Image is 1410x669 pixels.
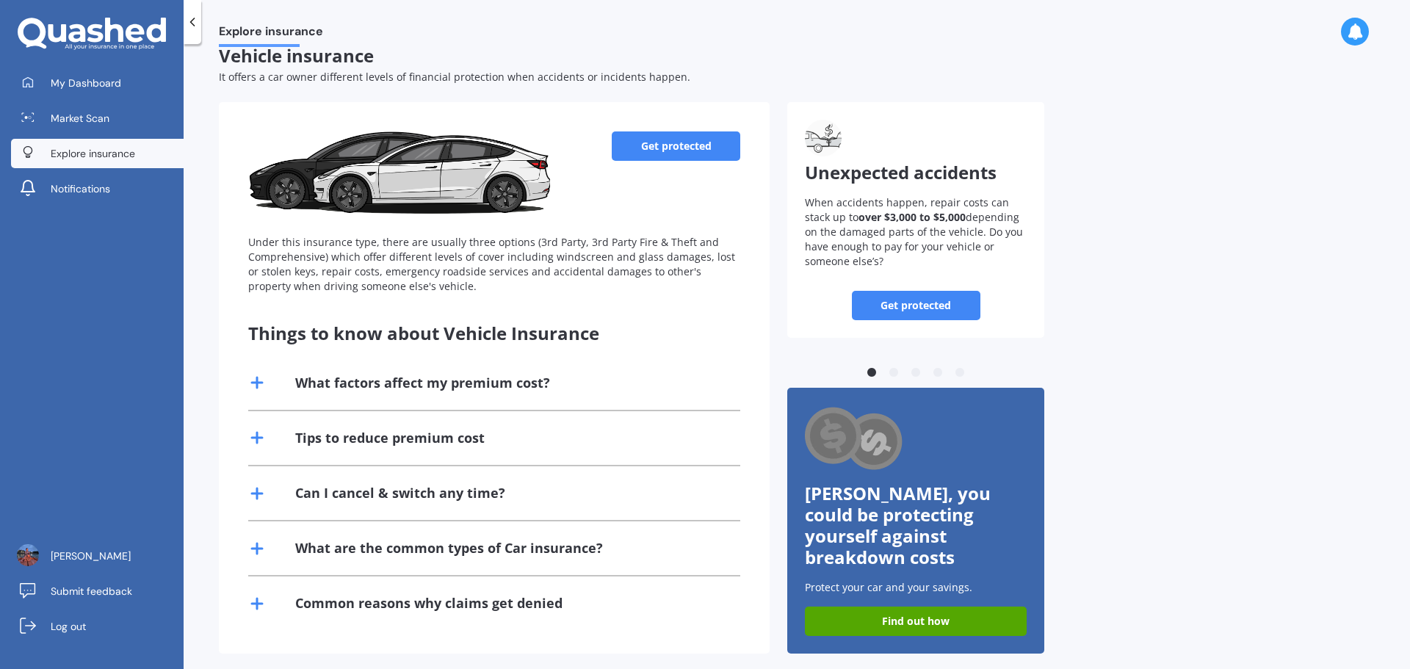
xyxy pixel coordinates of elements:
[11,576,184,606] a: Submit feedback
[295,429,485,447] div: Tips to reduce premium cost
[295,374,550,392] div: What factors affect my premium cost?
[612,131,740,161] a: Get protected
[51,111,109,126] span: Market Scan
[295,594,563,612] div: Common reasons why claims get denied
[219,43,374,68] span: Vehicle insurance
[930,366,945,380] button: 4
[805,195,1027,269] p: When accidents happen, repair costs can stack up to depending on the damaged parts of the vehicle...
[51,181,110,196] span: Notifications
[248,131,550,220] img: Vehicle insurance
[852,291,980,320] a: Get protected
[51,76,121,90] span: My Dashboard
[805,607,1027,636] a: Find out how
[11,541,184,571] a: [PERSON_NAME]
[51,619,86,634] span: Log out
[952,366,967,380] button: 5
[11,68,184,98] a: My Dashboard
[805,160,997,184] span: Unexpected accidents
[11,139,184,168] a: Explore insurance
[219,24,323,44] span: Explore insurance
[805,405,904,474] img: Cashback
[248,321,599,345] span: Things to know about Vehicle Insurance
[17,544,39,566] img: picture
[11,612,184,641] a: Log out
[858,210,966,224] b: over $3,000 to $5,000
[248,235,740,294] div: Under this insurance type, there are usually three options (3rd Party, 3rd Party Fire & Theft and...
[864,366,879,380] button: 1
[908,366,923,380] button: 3
[51,549,131,563] span: [PERSON_NAME]
[295,539,603,557] div: What are the common types of Car insurance?
[805,120,842,156] img: Unexpected accidents
[219,70,690,84] span: It offers a car owner different levels of financial protection when accidents or incidents happen.
[805,580,1027,595] p: Protect your car and your savings.
[805,481,991,568] span: [PERSON_NAME], you could be protecting yourself against breakdown costs
[51,146,135,161] span: Explore insurance
[295,484,505,502] div: Can I cancel & switch any time?
[11,174,184,203] a: Notifications
[886,366,901,380] button: 2
[11,104,184,133] a: Market Scan
[51,584,132,599] span: Submit feedback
